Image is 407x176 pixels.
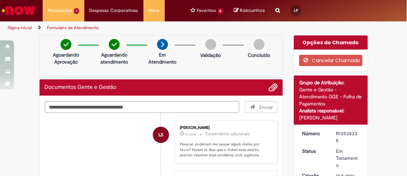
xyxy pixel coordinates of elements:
span: Requisições [48,7,72,14]
a: No momento, sua lista de rascunhos tem 0 Itens [234,7,265,14]
img: check-circle-green.png [61,39,71,50]
p: Aguardando Aprovação [53,51,79,65]
span: 1m atrás [185,132,196,136]
img: img-circle-grey.png [205,39,216,50]
span: Despesas Corporativas [90,7,138,14]
p: Pessoal, poderiam me passar algum status por favor? Fazem 16 dias que o ticket está aberto, preci... [180,142,270,158]
div: [PERSON_NAME] [299,114,363,121]
small: Comentários adicionais [205,131,250,137]
div: R13538335 [336,130,360,144]
button: Adicionar anexos [268,83,278,92]
div: Gente e Gestão - Atendimento GGE - Folha de Pagamentos [299,86,363,107]
div: Em Tratamento [336,148,360,169]
dt: Status [297,148,331,155]
span: LP [294,8,298,13]
time: 01/10/2025 11:33:10 [185,132,196,136]
div: Grupo de Atribuição: [299,79,363,86]
p: Aguardando atendimento [100,51,128,65]
p: Concluído [248,52,270,59]
div: Opções do Chamado [294,35,368,50]
span: 6 [218,8,224,14]
span: Rascunhos [240,7,265,14]
div: [PERSON_NAME] [180,126,270,130]
span: More [149,7,160,14]
textarea: Digite sua mensagem aqui... [45,101,239,113]
p: Em Atendimento [148,51,177,65]
span: Favoritos [197,7,216,14]
a: Formulário de Atendimento [47,25,99,31]
ul: Trilhas de página [5,21,232,34]
img: img-circle-grey.png [254,39,265,50]
span: LS [159,126,164,143]
img: arrow-next.png [157,39,168,50]
p: Validação [201,52,221,59]
button: Cancelar Chamado [299,55,363,66]
span: 1 [74,8,79,14]
div: Analista responsável: [299,107,363,114]
dt: Número [297,130,331,137]
div: Luisa Peres Siriani [153,127,169,143]
img: ServiceNow [1,4,37,18]
img: check-circle-green.png [109,39,120,50]
h2: Documentos Gente e Gestão Histórico de tíquete [45,84,117,91]
a: Página inicial [8,25,32,31]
